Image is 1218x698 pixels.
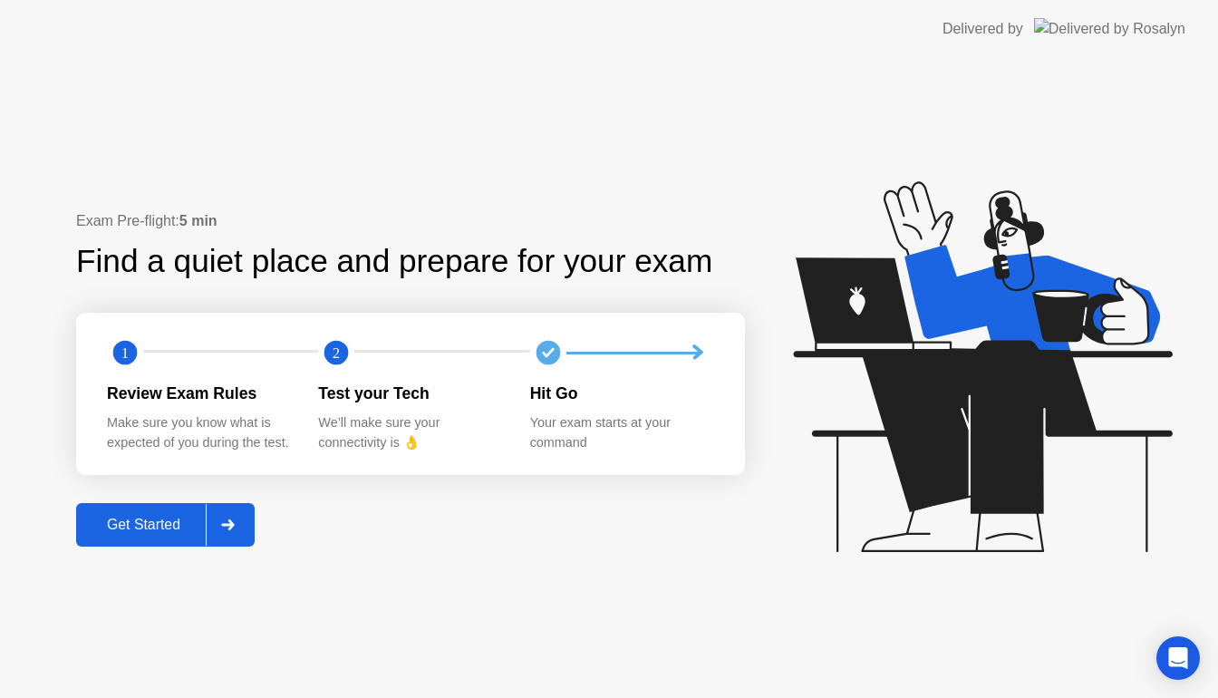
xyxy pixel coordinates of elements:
b: 5 min [179,213,217,228]
div: Get Started [82,517,206,533]
text: 2 [333,344,340,362]
div: Find a quiet place and prepare for your exam [76,238,715,286]
button: Get Started [76,503,255,547]
div: Your exam starts at your command [530,413,712,452]
div: Test your Tech [318,382,500,405]
div: We’ll make sure your connectivity is 👌 [318,413,500,452]
div: Hit Go [530,382,712,405]
div: Review Exam Rules [107,382,289,405]
div: Exam Pre-flight: [76,210,745,232]
img: Delivered by Rosalyn [1034,18,1185,39]
text: 1 [121,344,129,362]
div: Make sure you know what is expected of you during the test. [107,413,289,452]
div: Open Intercom Messenger [1156,636,1200,680]
div: Delivered by [942,18,1023,40]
